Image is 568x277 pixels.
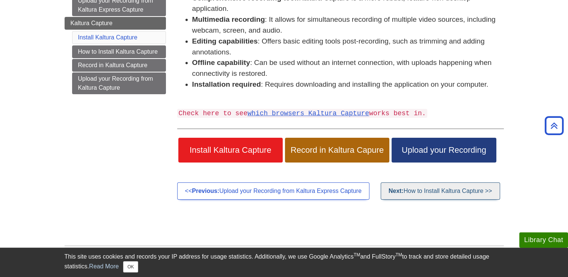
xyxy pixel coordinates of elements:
button: Library Chat [519,232,568,248]
strong: Editing capabilities [192,37,258,45]
li: : Requires downloading and installing the application on your computer. [192,79,504,90]
a: Record in Kaltura Capture [72,59,166,72]
a: Record in Kaltura Capure [285,138,389,163]
strong: Multimedia recording [192,15,265,23]
a: Install Kaltura Capture [78,34,137,41]
div: This site uses cookies and records your IP address for usage statistics. Additionally, we use Goo... [65,252,504,272]
a: Upload your Recording from Kaltura Capture [72,72,166,94]
strong: Offline capability [192,59,250,66]
sup: TM [396,252,402,257]
a: which browsers Kaltura Capture [247,110,369,117]
li: : Offers basic editing tools post-recording, such as trimming and adding annotations. [192,36,504,58]
li: : Can be used without an internet connection, with uploads happening when connectivity is restored. [192,57,504,79]
strong: Installation required [192,80,261,88]
code: Check here to see works best in. [177,109,428,118]
span: Record in Kaltura Capure [291,145,384,155]
a: Upload your Recording [392,138,496,163]
a: <<Previous:Upload your Recording from Kaltura Express Capture [177,182,369,200]
strong: Next: [389,188,404,194]
li: : It allows for simultaneous recording of multiple video sources, including webcam, screen, and a... [192,14,504,36]
a: Read More [89,263,119,269]
strong: Previous: [192,188,219,194]
a: How to Install Kaltura Capture [72,45,166,58]
span: Upload your Recording [397,145,490,155]
button: Close [123,261,138,272]
span: Kaltura Capture [71,20,113,26]
a: Kaltura Capture [65,17,166,30]
a: Back to Top [542,120,566,131]
sup: TM [354,252,360,257]
a: Next:How to Install Kaltura Capture >> [381,182,500,200]
span: Install Kaltura Capture [184,145,277,155]
a: Install Kaltura Capture [178,138,283,163]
